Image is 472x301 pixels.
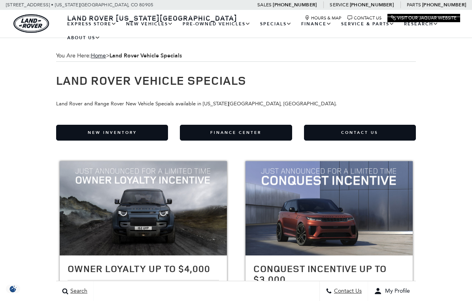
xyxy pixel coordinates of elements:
[255,17,296,31] a: Specials
[391,15,457,21] a: Visit Our Jaguar Website
[56,91,416,108] p: Land Rover and Range Rover New Vehicle Specials available in [US_STATE][GEOGRAPHIC_DATA], [GEOGRA...
[332,288,362,295] span: Contact Us
[257,2,272,8] span: Sales
[4,285,22,293] img: Opt-Out Icon
[296,17,336,31] a: Finance
[382,288,410,295] span: My Profile
[91,52,182,59] span: >
[6,2,153,8] a: [STREET_ADDRESS] • [US_STATE][GEOGRAPHIC_DATA], CO 80905
[347,15,381,21] a: Contact Us
[56,74,416,87] h1: Land Rover Vehicle Specials
[245,161,413,255] img: Conquest Incentive Up To $3,000
[304,125,416,141] a: Contact Us
[62,17,121,31] a: EXPRESS STORE
[407,2,421,8] span: Parts
[305,15,342,21] a: Hours & Map
[56,125,168,141] a: New Inventory
[91,52,106,59] a: Home
[178,17,255,31] a: Pre-Owned Vehicles
[62,31,105,45] a: About Us
[350,2,394,8] a: [PHONE_NUMBER]
[422,2,466,8] a: [PHONE_NUMBER]
[330,2,348,8] span: Service
[180,125,292,141] a: Finance Center
[68,288,87,295] span: Search
[62,17,460,45] nav: Main Navigation
[67,13,237,23] span: Land Rover [US_STATE][GEOGRAPHIC_DATA]
[56,50,416,62] div: Breadcrumbs
[4,285,22,293] section: Click to Open Cookie Consent Modal
[68,263,219,274] h2: Owner Loyalty Up To $4,000
[110,52,182,59] strong: Land Rover Vehicle Specials
[273,2,317,8] a: [PHONE_NUMBER]
[62,13,242,23] a: Land Rover [US_STATE][GEOGRAPHIC_DATA]
[253,263,405,284] h2: Conquest Incentive Up To $3,000
[368,281,416,301] button: Open user profile menu
[56,50,416,62] span: You Are Here:
[60,161,227,255] img: Owner Loyalty Up To $4,000
[13,14,49,33] img: Land Rover
[13,14,49,33] a: land-rover
[336,17,399,31] a: Service & Parts
[399,17,443,31] a: Research
[121,17,178,31] a: New Vehicles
